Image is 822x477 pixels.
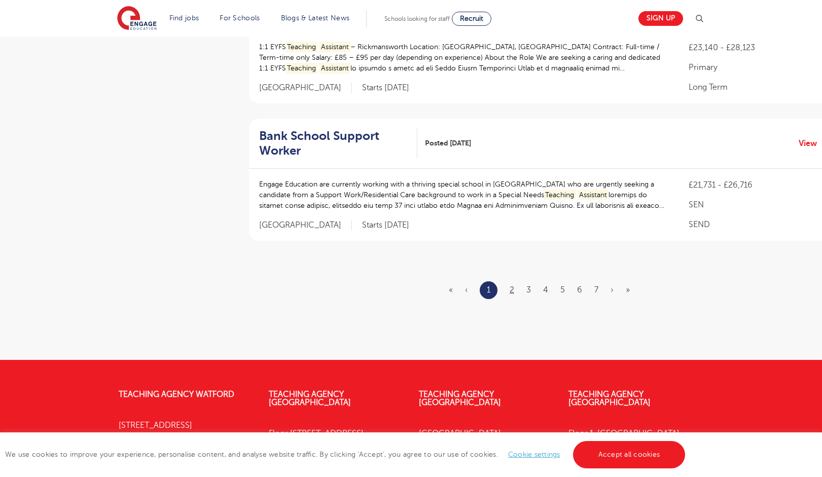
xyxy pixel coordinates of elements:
[460,15,483,22] span: Recruit
[259,129,418,158] a: Bank School Support Worker
[452,12,491,26] a: Recruit
[384,15,450,22] span: Schools looking for staff
[220,14,260,22] a: For Schools
[578,190,609,200] mark: Assistant
[269,390,351,407] a: Teaching Agency [GEOGRAPHIC_DATA]
[286,63,318,74] mark: Teaching
[362,83,409,93] p: Starts [DATE]
[449,285,453,295] span: «
[286,42,318,52] mark: Teaching
[526,285,531,295] a: 3
[510,285,514,295] a: 2
[560,285,565,295] a: 5
[119,390,234,399] a: Teaching Agency Watford
[638,11,683,26] a: Sign up
[169,14,199,22] a: Find jobs
[117,6,157,31] img: Engage Education
[259,42,669,74] p: 1:1 EYFS – Rickmansworth Location: [GEOGRAPHIC_DATA], [GEOGRAPHIC_DATA] Contract: Full-time / Ter...
[281,14,350,22] a: Blogs & Latest News
[5,451,688,458] span: We use cookies to improve your experience, personalise content, and analyse website traffic. By c...
[419,390,501,407] a: Teaching Agency [GEOGRAPHIC_DATA]
[594,285,598,295] a: 7
[259,129,410,158] h2: Bank School Support Worker
[425,138,471,149] span: Posted [DATE]
[259,179,669,211] p: Engage Education are currently working with a thriving special school in [GEOGRAPHIC_DATA] who ar...
[362,220,409,231] p: Starts [DATE]
[508,451,560,458] a: Cookie settings
[487,283,490,297] a: 1
[573,441,686,468] a: Accept all cookies
[577,285,582,295] a: 6
[319,42,350,52] mark: Assistant
[543,285,548,295] a: 4
[544,190,576,200] mark: Teaching
[319,63,350,74] mark: Assistant
[259,220,352,231] span: [GEOGRAPHIC_DATA]
[259,83,352,93] span: [GEOGRAPHIC_DATA]
[465,285,468,295] span: ‹
[611,285,614,295] a: Next
[626,285,630,295] a: Last
[568,390,651,407] a: Teaching Agency [GEOGRAPHIC_DATA]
